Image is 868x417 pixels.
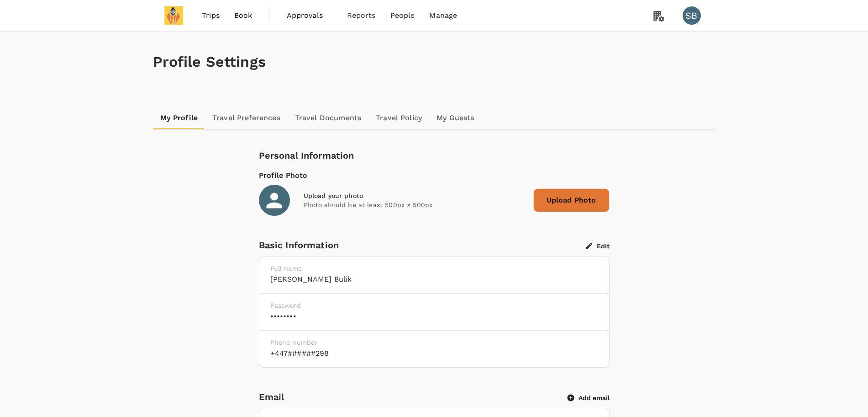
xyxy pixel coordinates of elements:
h6: [PERSON_NAME] Bulik [270,273,598,286]
span: Trips [202,10,220,21]
div: Personal Information [259,148,610,163]
span: Manage [429,10,457,21]
button: Add email [568,394,610,402]
span: Reports [347,10,376,21]
img: Mining 4 Future Limited [153,5,195,26]
span: Approvals [287,10,332,21]
span: People [390,10,415,21]
a: Travel Documents [288,107,368,129]
p: Password [270,301,598,310]
button: Edit [586,242,610,250]
h6: •••••••• [270,310,598,323]
div: Upload your photo [304,191,526,200]
h1: Profile Settings [153,53,715,70]
p: Photo should be at least 500px × 500px [304,200,526,209]
div: SB [683,6,701,25]
div: Profile Photo [259,170,610,181]
p: Full name [270,264,598,273]
h6: Email [259,390,568,404]
a: Travel Preferences [205,107,288,129]
span: Upload Photo [533,188,610,212]
p: Phone number [270,338,598,347]
a: Travel Policy [368,107,429,129]
span: Book [234,10,253,21]
a: My Guests [429,107,481,129]
a: My Profile [153,107,205,129]
div: Basic Information [259,238,586,252]
h6: +447######298 [270,347,598,360]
